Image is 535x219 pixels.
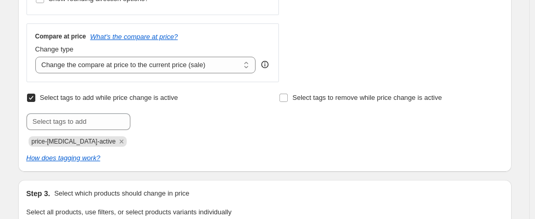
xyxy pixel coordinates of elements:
input: Select tags to add [26,113,130,130]
h3: Compare at price [35,32,86,41]
span: Select all products, use filters, or select products variants individually [26,208,232,216]
div: help [260,59,270,70]
span: Change type [35,45,74,53]
span: Select tags to remove while price change is active [292,94,442,101]
span: Select tags to add while price change is active [40,94,178,101]
button: What's the compare at price? [90,33,178,41]
button: Remove price-change-job-active [117,137,126,146]
p: Select which products should change in price [54,188,189,199]
h2: Step 3. [26,188,50,199]
a: How does tagging work? [26,154,100,162]
span: price-change-job-active [32,138,116,145]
